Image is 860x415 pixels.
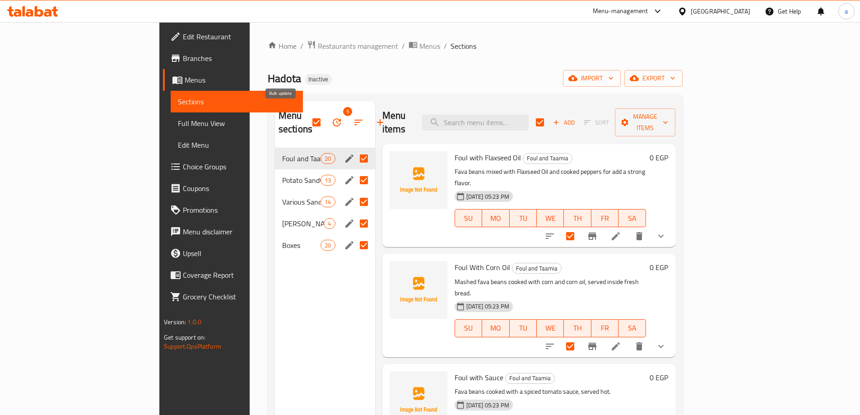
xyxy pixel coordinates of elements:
button: FR [591,209,618,227]
img: Foul with Flaxseed Oil [390,151,447,209]
span: Edit Menu [178,140,296,150]
button: Add section [369,112,391,133]
span: WE [540,322,560,335]
span: Menus [419,41,440,51]
span: Version: [164,316,186,328]
input: search [422,115,529,131]
button: Branch-specific-item [581,225,603,247]
span: TU [513,212,533,225]
button: delete [628,336,650,357]
span: 14 [321,198,335,206]
button: TH [564,209,591,227]
div: items [321,175,335,186]
div: Menu-management [593,6,648,17]
button: edit [343,152,356,165]
a: Edit Menu [171,134,303,156]
span: Foul and Taamia [523,153,572,163]
span: Upsell [183,248,296,259]
a: Menu disclaimer [163,221,303,242]
span: Select section first [578,116,615,130]
div: items [321,153,335,164]
span: SA [622,212,642,225]
span: Foul with Sauce [455,371,503,384]
span: WE [540,212,560,225]
span: MO [486,322,506,335]
span: SU [459,212,479,225]
span: import [570,73,614,84]
button: edit [343,238,356,252]
div: items [321,240,335,251]
h6: 0 EGP [650,151,668,164]
span: FR [595,322,615,335]
h6: 0 EGP [650,371,668,384]
span: Restaurants management [318,41,398,51]
span: export [632,73,675,84]
div: Inactive [305,74,332,85]
a: Menus [163,69,303,91]
span: 20 [321,241,335,250]
span: Add [552,117,576,128]
span: FR [595,212,615,225]
button: TU [510,319,537,337]
a: Choice Groups [163,156,303,177]
div: Foul and Taamia [505,373,555,384]
div: Boxes20edit [275,234,375,256]
span: Boxes [282,240,321,251]
li: / [444,41,447,51]
button: Branch-specific-item [581,336,603,357]
div: [GEOGRAPHIC_DATA] [691,6,750,16]
span: Menu disclaimer [183,226,296,237]
button: show more [650,336,672,357]
button: MO [482,209,509,227]
span: Full Menu View [178,118,296,129]
li: / [402,41,405,51]
span: Various Sandwiches [282,196,321,207]
a: Branches [163,47,303,69]
button: Add [549,116,578,130]
button: SU [455,209,482,227]
a: Coupons [163,177,303,199]
div: Foul and Taamia [282,153,321,164]
button: sort-choices [539,225,561,247]
a: Grocery Checklist [163,286,303,308]
nav: Menu sections [275,144,375,260]
span: TH [567,212,587,225]
button: TU [510,209,537,227]
span: Choice Groups [183,161,296,172]
span: Manage items [622,111,668,134]
button: TH [564,319,591,337]
p: Mashed fava beans cooked with corn and corn oil, served inside fresh bread. [455,276,646,299]
p: Fava beans mixed with Flaxseed Oil and cooked peppers for add a strong flavor. [455,166,646,189]
button: show more [650,225,672,247]
a: Support.OpsPlatform [164,340,221,352]
button: sort-choices [539,336,561,357]
span: Sections [451,41,476,51]
div: Foul and Taamia20edit [275,148,375,169]
button: MO [482,319,509,337]
span: Inactive [305,75,332,83]
h2: Menu items [382,109,411,136]
span: TU [513,322,533,335]
span: Select section [530,113,549,132]
span: 20 [321,154,335,163]
p: Fava beans cooked with a spiced tomato sauce, served hot. [455,386,646,397]
span: Menus [185,75,296,85]
a: Edit menu item [610,341,621,352]
span: Foul and Taamia [512,263,561,274]
span: Edit Restaurant [183,31,296,42]
span: Sort sections [348,112,369,133]
button: SA [618,319,646,337]
span: Coverage Report [183,270,296,280]
span: Foul with Flaxseed Oil [455,151,521,164]
div: items [321,196,335,207]
span: [DATE] 05:23 PM [463,192,513,201]
span: SU [459,322,479,335]
button: WE [537,319,564,337]
span: 1.0.0 [187,316,201,328]
span: Select to update [561,337,580,356]
div: Potato Sandwiches13edit [275,169,375,191]
span: Add item [549,116,578,130]
span: Potato Sandwiches [282,175,321,186]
